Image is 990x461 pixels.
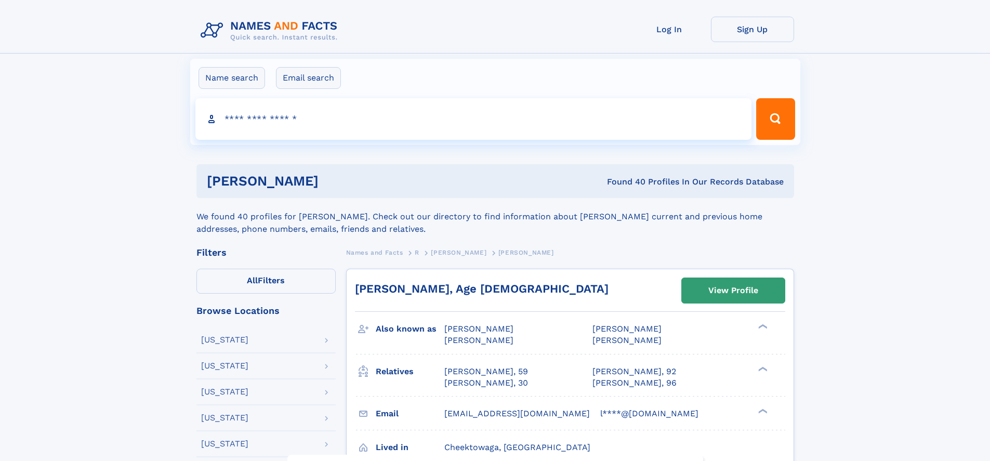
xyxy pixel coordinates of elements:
[201,362,248,370] div: [US_STATE]
[444,324,513,334] span: [PERSON_NAME]
[346,246,403,259] a: Names and Facts
[592,377,677,389] a: [PERSON_NAME], 96
[355,282,609,295] a: [PERSON_NAME], Age [DEMOGRAPHIC_DATA]
[444,335,513,345] span: [PERSON_NAME]
[207,175,463,188] h1: [PERSON_NAME]
[592,335,662,345] span: [PERSON_NAME]
[498,249,554,256] span: [PERSON_NAME]
[199,67,265,89] label: Name search
[444,377,528,389] a: [PERSON_NAME], 30
[276,67,341,89] label: Email search
[756,407,768,414] div: ❯
[196,198,794,235] div: We found 40 profiles for [PERSON_NAME]. Check out our directory to find information about [PERSON...
[196,17,346,45] img: Logo Names and Facts
[628,17,711,42] a: Log In
[756,323,768,330] div: ❯
[431,249,486,256] span: [PERSON_NAME]
[196,269,336,294] label: Filters
[682,278,785,303] a: View Profile
[201,388,248,396] div: [US_STATE]
[431,246,486,259] a: [PERSON_NAME]
[444,366,528,377] a: [PERSON_NAME], 59
[376,405,444,423] h3: Email
[592,366,676,377] a: [PERSON_NAME], 92
[756,365,768,372] div: ❯
[376,439,444,456] h3: Lived in
[201,440,248,448] div: [US_STATE]
[444,409,590,418] span: [EMAIL_ADDRESS][DOMAIN_NAME]
[711,17,794,42] a: Sign Up
[708,279,758,302] div: View Profile
[196,306,336,315] div: Browse Locations
[247,275,258,285] span: All
[415,249,419,256] span: R
[196,248,336,257] div: Filters
[195,98,752,140] input: search input
[444,442,590,452] span: Cheektowaga, [GEOGRAPHIC_DATA]
[376,320,444,338] h3: Also known as
[463,176,784,188] div: Found 40 Profiles In Our Records Database
[415,246,419,259] a: R
[376,363,444,380] h3: Relatives
[592,324,662,334] span: [PERSON_NAME]
[756,98,795,140] button: Search Button
[201,414,248,422] div: [US_STATE]
[201,336,248,344] div: [US_STATE]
